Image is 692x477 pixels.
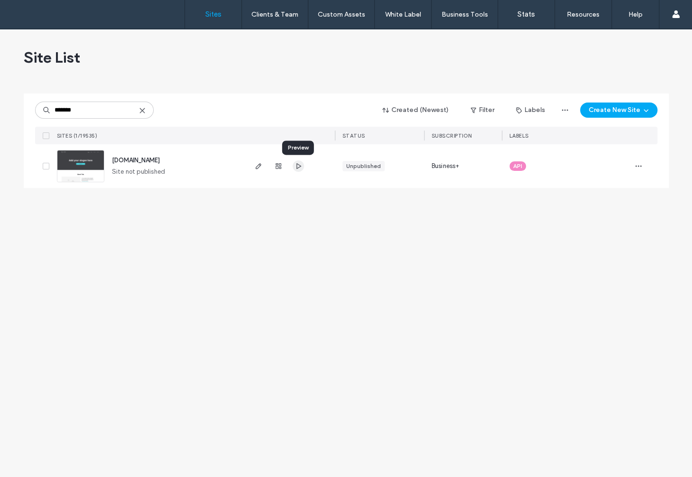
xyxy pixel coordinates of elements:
span: Help [22,7,41,15]
label: Resources [567,10,600,19]
label: Stats [517,10,535,19]
span: API [513,162,522,170]
label: Sites [205,10,221,19]
div: Unpublished [346,162,381,170]
button: Labels [507,103,554,118]
label: Business Tools [442,10,488,19]
span: SUBSCRIPTION [432,132,472,139]
span: STATUS [342,132,365,139]
label: Clients & Team [251,10,298,19]
label: White Label [385,10,421,19]
button: Created (Newest) [374,103,457,118]
span: SITES (1/19535) [57,132,98,139]
button: Create New Site [580,103,657,118]
div: Preview [282,140,314,155]
span: Business+ [432,161,460,171]
button: Filter [461,103,504,118]
span: LABELS [509,132,529,139]
span: Site not published [112,167,166,177]
label: Help [628,10,643,19]
span: Site List [24,48,80,67]
a: [DOMAIN_NAME] [112,157,160,164]
label: Custom Assets [318,10,365,19]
